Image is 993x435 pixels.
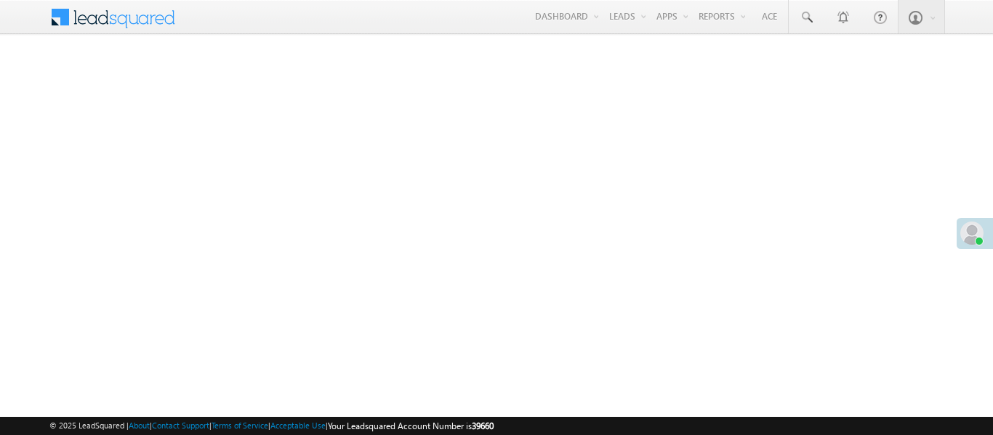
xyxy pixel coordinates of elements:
span: © 2025 LeadSquared | | | | | [49,419,494,433]
a: About [129,420,150,430]
a: Terms of Service [212,420,268,430]
a: Contact Support [152,420,209,430]
span: Your Leadsquared Account Number is [328,420,494,431]
a: Acceptable Use [270,420,326,430]
span: 39660 [472,420,494,431]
